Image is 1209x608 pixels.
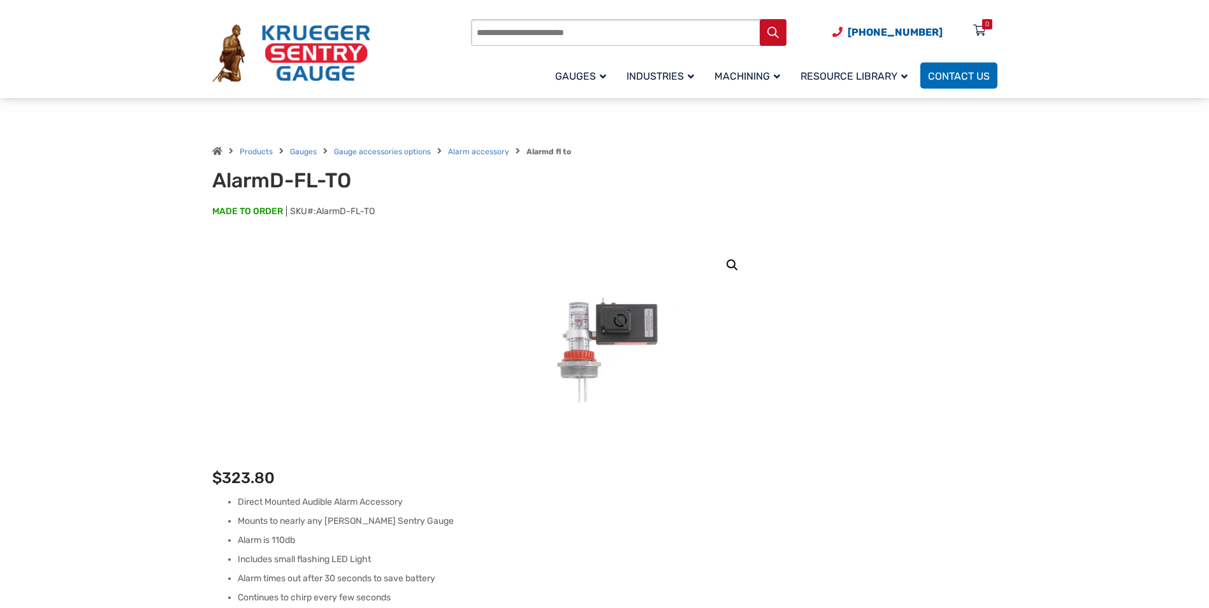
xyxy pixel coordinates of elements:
a: Alarm accessory [448,147,509,156]
span: SKU#: [286,206,375,217]
bdi: 323.80 [212,469,275,487]
span: Contact Us [928,70,990,82]
span: [PHONE_NUMBER] [848,26,943,38]
span: Machining [714,70,780,82]
span: Resource Library [800,70,908,82]
a: Gauge accessories options [334,147,431,156]
li: Alarm is 110db [238,534,997,547]
img: Krueger Sentry Gauge [212,24,370,83]
a: Gauges [547,61,619,90]
h1: AlarmD-FL-TO [212,168,526,192]
li: Includes small flashing LED Light [238,553,997,566]
a: Machining [707,61,793,90]
strong: Alarmd fl to [526,147,571,156]
a: Contact Us [920,62,997,89]
span: AlarmD-FL-TO [316,206,375,217]
li: Continues to chirp every few seconds [238,591,997,604]
li: Alarm times out after 30 seconds to save battery [238,572,997,585]
a: Phone Number (920) 434-8860 [832,24,943,40]
a: Gauges [290,147,317,156]
span: Industries [626,70,694,82]
a: Resource Library [793,61,920,90]
a: Products [240,147,273,156]
li: Direct Mounted Audible Alarm Accessory [238,496,997,509]
span: MADE TO ORDER [212,205,283,218]
span: Gauges [555,70,606,82]
a: Industries [619,61,707,90]
div: 0 [985,19,989,29]
a: View full-screen image gallery [721,254,744,277]
span: $ [212,469,222,487]
li: Mounts to nearly any [PERSON_NAME] Sentry Gauge [238,515,997,528]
